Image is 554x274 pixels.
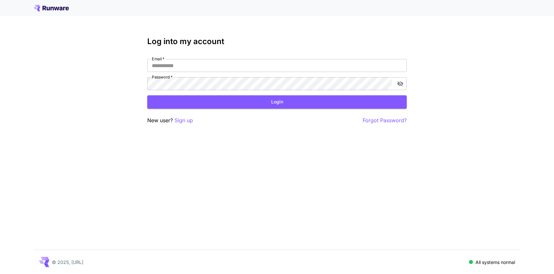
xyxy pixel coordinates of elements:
[175,116,193,125] button: Sign up
[147,37,407,46] h3: Log into my account
[476,259,515,266] p: All systems normal
[152,56,164,62] label: Email
[147,116,193,125] p: New user?
[363,116,407,125] button: Forgot Password?
[152,74,173,80] label: Password
[52,259,83,266] p: © 2025, [URL]
[147,95,407,109] button: Login
[394,78,406,89] button: toggle password visibility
